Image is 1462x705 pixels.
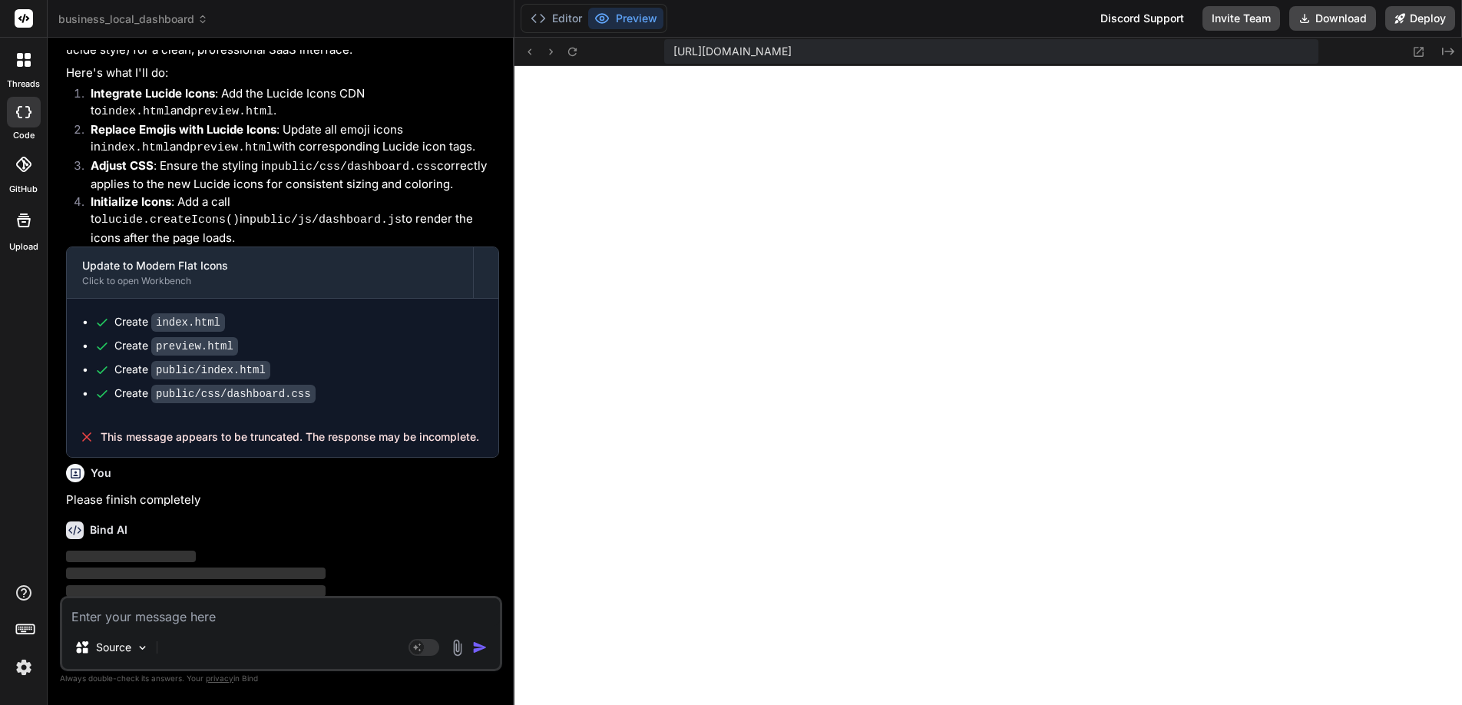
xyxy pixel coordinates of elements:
[101,213,240,227] code: lucide.createIcons()
[151,385,316,403] code: public/css/dashboard.css
[114,338,238,354] div: Create
[66,65,499,82] p: Here's what I'll do:
[673,44,792,59] span: [URL][DOMAIN_NAME]
[151,313,225,332] code: index.html
[101,105,170,118] code: index.html
[66,551,196,562] span: ‌
[136,641,149,654] img: Pick Models
[7,78,40,91] label: threads
[114,314,225,330] div: Create
[588,8,663,29] button: Preview
[66,568,326,579] span: ‌
[9,183,38,196] label: GitHub
[114,386,316,402] div: Create
[78,85,499,121] li: : Add the Lucide Icons CDN to and .
[9,240,38,253] label: Upload
[190,105,273,118] code: preview.html
[151,337,238,356] code: preview.html
[58,12,208,27] span: business_local_dashboard
[91,465,111,481] h6: You
[448,639,466,657] img: attachment
[151,361,270,379] code: public/index.html
[91,86,215,101] strong: Integrate Lucide Icons
[91,122,276,137] strong: Replace Emojis with Lucide Icons
[96,640,131,655] p: Source
[190,141,273,154] code: preview.html
[78,194,499,247] li: : Add a call to in to render the icons after the page loads.
[66,492,499,509] p: Please finish completely
[90,522,127,538] h6: Bind AI
[82,258,458,273] div: Update to Modern Flat Icons
[114,362,270,378] div: Create
[91,158,154,173] strong: Adjust CSS
[1385,6,1455,31] button: Deploy
[206,674,233,683] span: privacy
[66,585,326,597] span: ‌
[13,129,35,142] label: code
[60,671,502,686] p: Always double-check its answers. Your in Bind
[514,66,1462,705] iframe: Preview
[82,275,458,287] div: Click to open Workbench
[91,194,171,209] strong: Initialize Icons
[78,157,499,194] li: : Ensure the styling in correctly applies to the new Lucide icons for consistent sizing and color...
[101,429,479,445] span: This message appears to be truncated. The response may be incomplete.
[67,247,473,298] button: Update to Modern Flat IconsClick to open Workbench
[250,213,402,227] code: public/js/dashboard.js
[271,161,437,174] code: public/css/dashboard.css
[1091,6,1193,31] div: Discord Support
[472,640,488,655] img: icon
[101,141,170,154] code: index.html
[11,654,37,680] img: settings
[524,8,588,29] button: Editor
[1202,6,1280,31] button: Invite Team
[78,121,499,157] li: : Update all emoji icons in and with corresponding Lucide icon tags.
[1289,6,1376,31] button: Download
